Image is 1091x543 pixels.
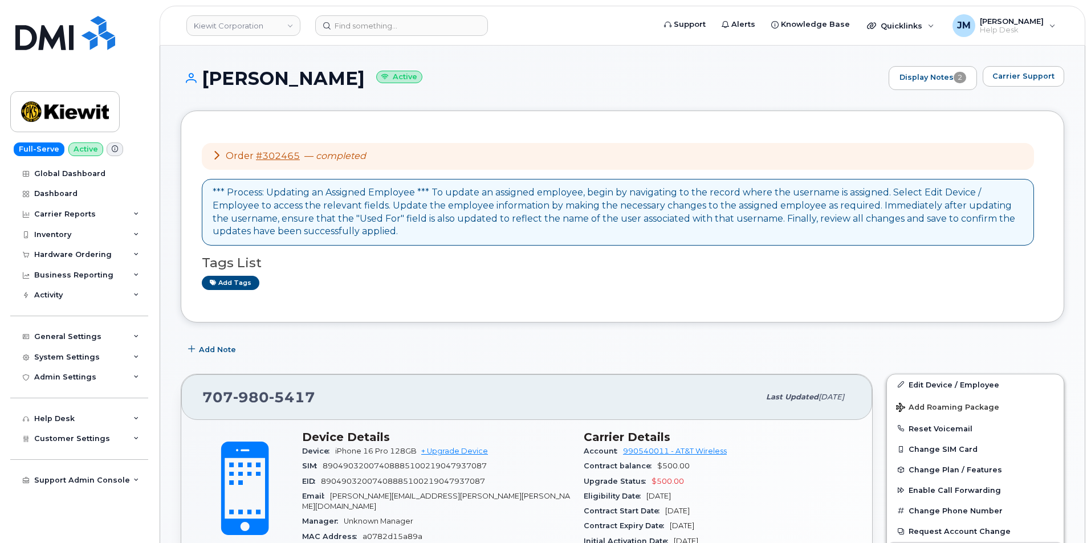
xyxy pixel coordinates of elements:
span: Last updated [766,393,819,401]
span: Carrier Support [992,71,1055,81]
span: 707 [202,389,315,406]
span: Eligibility Date [584,492,646,500]
span: Contract Start Date [584,507,665,515]
a: 990540011 - AT&T Wireless [623,447,727,455]
span: iPhone 16 Pro 128GB [335,447,417,455]
span: [DATE] [646,492,671,500]
div: *** Process: Updating an Assigned Employee *** To update an assigned employee, begin by navigatin... [213,186,1023,238]
span: [PERSON_NAME][EMAIL_ADDRESS][PERSON_NAME][PERSON_NAME][DOMAIN_NAME] [302,492,570,511]
span: 2 [954,72,966,83]
span: [DATE] [819,393,844,401]
button: Change Phone Number [887,500,1064,521]
iframe: Messenger Launcher [1041,493,1082,534]
span: EID [302,477,321,485]
span: [DATE] [670,521,694,530]
button: Change Plan / Features [887,459,1064,480]
span: Add Note [199,344,236,355]
span: 89049032007408885100219047937087 [321,477,485,485]
small: Active [376,71,422,84]
a: Add tags [202,276,259,290]
span: 89049032007408885100219047937087 [323,462,487,470]
span: MAC Address [302,532,363,541]
span: $500.00 [657,462,690,470]
button: Add Roaming Package [887,395,1064,418]
span: $500.00 [652,477,684,485]
span: Change Plan / Features [909,466,1002,474]
span: Add Roaming Package [896,403,999,414]
button: Change SIM Card [887,439,1064,459]
h3: Carrier Details [584,430,852,444]
button: Reset Voicemail [887,418,1064,439]
span: a0782d15a89a [363,532,422,541]
span: Unknown Manager [344,517,413,525]
span: SIM [302,462,323,470]
span: Email [302,492,330,500]
button: Request Account Change [887,521,1064,541]
span: Contract Expiry Date [584,521,670,530]
h3: Device Details [302,430,570,444]
span: [DATE] [665,507,690,515]
span: Enable Call Forwarding [909,486,1001,495]
h1: [PERSON_NAME] [181,68,883,88]
span: 980 [233,389,269,406]
h3: Tags List [202,256,1043,270]
button: Add Note [181,340,246,360]
a: Display Notes2 [889,66,977,90]
span: Account [584,447,623,455]
a: Edit Device / Employee [887,374,1064,395]
a: #302465 [256,150,300,161]
button: Carrier Support [983,66,1064,87]
span: Manager [302,517,344,525]
span: — [304,150,366,161]
span: 5417 [269,389,315,406]
button: Enable Call Forwarding [887,480,1064,500]
a: + Upgrade Device [421,447,488,455]
span: Device [302,447,335,455]
span: Upgrade Status [584,477,652,485]
span: Order [226,150,254,161]
em: completed [316,150,366,161]
span: Contract balance [584,462,657,470]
